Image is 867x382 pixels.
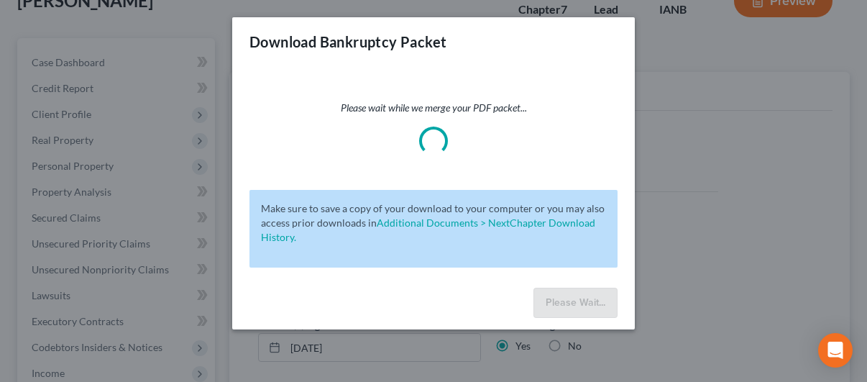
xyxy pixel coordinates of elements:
[249,101,618,115] p: Please wait while we merge your PDF packet...
[818,333,853,368] div: Open Intercom Messenger
[261,201,606,245] p: Make sure to save a copy of your download to your computer or you may also access prior downloads in
[249,32,446,52] h3: Download Bankruptcy Packet
[261,217,595,243] a: Additional Documents > NextChapter Download History.
[533,288,618,318] button: Please Wait...
[546,296,605,309] span: Please Wait...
